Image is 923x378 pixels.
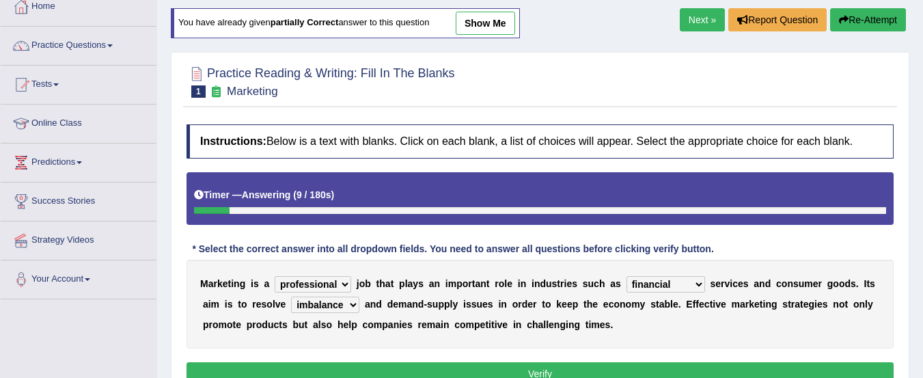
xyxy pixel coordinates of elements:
b: i [564,278,566,289]
b: a [407,299,412,310]
b: i [713,299,715,310]
b: l [546,319,549,330]
b: u [299,319,305,330]
b: h [379,278,385,289]
b: m [211,299,219,310]
b: n [787,278,793,289]
b: k [749,299,754,310]
b: g [771,299,777,310]
b: M [200,278,208,289]
b: e [223,278,228,289]
b: g [560,319,566,330]
b: p [247,319,253,330]
b: i [498,299,501,310]
small: Exam occurring question [209,85,223,98]
b: t [656,299,659,310]
b: Answering [242,189,291,200]
b: e [738,278,743,289]
b: u [588,278,594,289]
b: a [754,278,759,289]
b: t [710,299,713,310]
b: t [800,299,803,310]
a: Your Account [1,260,156,295]
b: r [533,299,536,310]
b: l [543,319,546,330]
b: v [275,299,281,310]
b: s [616,278,621,289]
b: c [704,299,710,310]
b: Instructions: [200,135,266,147]
b: d [522,299,528,310]
a: Next » [680,8,725,31]
b: n [480,278,486,289]
b: m [374,319,382,330]
b: . [856,278,859,289]
b: i [488,319,491,330]
b: m [591,319,599,330]
b: v [715,299,721,310]
b: i [495,319,497,330]
b: i [463,299,466,310]
b: n [521,278,527,289]
b: c [776,278,782,289]
b: y [452,299,458,310]
b: r [252,319,256,330]
h4: Below is a text with blanks. Click on each blank, a list of choices will appear. Select the appro... [187,124,894,159]
h2: Practice Reading & Writing: Fill In The Blanks [187,64,455,98]
b: e [482,299,488,310]
b: a [435,319,441,330]
b: c [594,278,599,289]
b: 9 / 180s [297,189,331,200]
b: e [393,299,398,310]
b: p [399,278,405,289]
b: l [504,278,507,289]
b: d [387,299,394,310]
b: m [427,319,435,330]
b: o [853,299,859,310]
b: i [566,319,568,330]
b: r [518,299,521,310]
b: p [444,299,450,310]
b: t [228,278,232,289]
b: t [232,319,236,330]
b: s [823,299,828,310]
b: v [497,319,503,330]
b: n [765,299,771,310]
b: n [759,278,765,289]
b: r [495,278,498,289]
b: . [610,319,613,330]
b: m [218,319,226,330]
b: d [418,299,424,310]
b: t [486,278,490,289]
b: - [424,299,427,310]
b: a [313,319,318,330]
b: g [574,319,580,330]
a: Practice Questions [1,27,156,61]
b: p [382,319,388,330]
b: s [710,278,715,289]
b: o [463,278,469,289]
b: s [407,319,413,330]
b: s [418,278,424,289]
b: r [252,299,256,310]
b: v [724,278,730,289]
b: e [402,319,407,330]
b: s [262,299,267,310]
b: e [507,278,512,289]
span: 1 [191,85,206,98]
b: s [321,319,327,330]
b: s [572,278,577,289]
b: k [556,299,562,310]
b: o [359,278,366,289]
b: n [435,278,441,289]
b: y [413,278,418,289]
b: e [813,278,818,289]
a: Strategy Videos [1,221,156,256]
b: m [631,299,639,310]
b: t [866,278,870,289]
b: e [343,319,348,330]
b: a [475,278,480,289]
b: t [788,299,791,310]
b: n [412,299,418,310]
b: m [398,299,407,310]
